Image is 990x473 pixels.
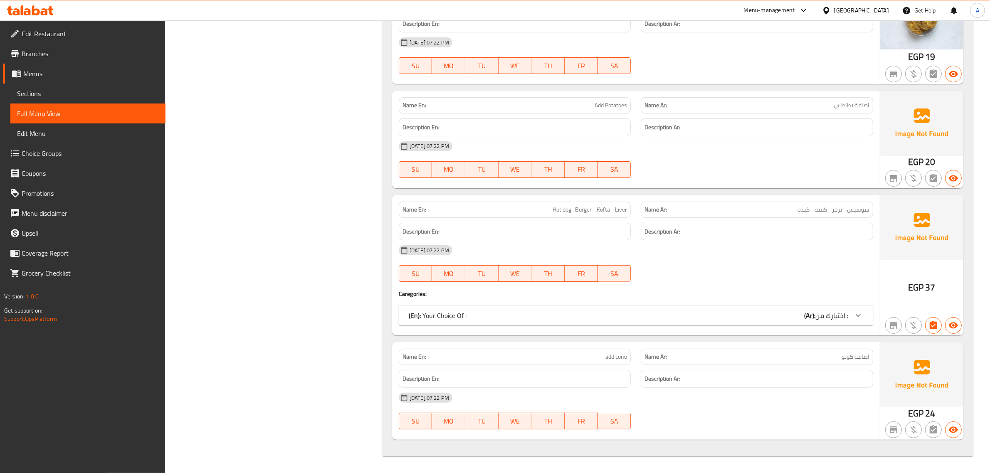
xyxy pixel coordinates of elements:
a: Sections [10,84,165,103]
span: Full Menu View [17,108,159,118]
span: Upsell [22,228,159,238]
a: Coverage Report [3,243,165,263]
div: Menu-management [744,5,795,15]
a: Edit Menu [10,123,165,143]
button: WE [499,413,532,429]
button: Purchased item [905,421,922,438]
span: MO [435,60,462,72]
button: Not branch specific item [885,66,902,82]
span: Coverage Report [22,248,159,258]
span: WE [502,163,528,175]
span: [DATE] 07:22 PM [406,39,452,47]
span: Add Potatoes [595,101,627,110]
strong: Description Ar: [644,374,680,384]
span: Coupons [22,168,159,178]
button: SU [399,265,432,282]
span: SU [402,60,429,72]
span: 19 [926,49,936,65]
button: FR [565,161,598,178]
button: Not branch specific item [885,317,902,334]
button: Available [945,317,962,334]
button: MO [432,265,465,282]
span: MO [435,268,462,280]
span: MO [435,163,462,175]
span: SU [402,415,429,427]
span: اضاقة كونو [842,352,869,361]
button: Available [945,66,962,82]
span: FR [568,268,595,280]
button: SA [598,57,631,74]
button: TU [465,57,499,74]
a: Support.OpsPlatform [4,313,57,324]
button: MO [432,413,465,429]
span: add cono [605,352,627,361]
div: [GEOGRAPHIC_DATA] [834,6,889,15]
p: Your Choice Of : [409,310,467,320]
button: Purchased item [905,170,922,187]
span: EGP [908,279,923,296]
button: TH [531,57,565,74]
span: TU [469,268,495,280]
a: Menu disclaimer [3,203,165,223]
span: FR [568,415,595,427]
span: WE [502,415,528,427]
button: TU [465,161,499,178]
button: TH [531,161,565,178]
span: Get support on: [4,305,42,316]
a: Upsell [3,223,165,243]
span: SA [601,268,628,280]
img: Ae5nvW7+0k+MAAAAAElFTkSuQmCC [880,195,963,260]
span: A [976,6,979,15]
span: FR [568,163,595,175]
strong: Description Ar: [644,19,680,29]
strong: Name En: [402,352,426,361]
span: Edit Menu [17,128,159,138]
strong: Name Ar: [644,101,667,110]
a: Edit Restaurant [3,24,165,44]
button: SU [399,57,432,74]
button: MO [432,161,465,178]
button: FR [565,265,598,282]
h4: Caregories: [399,290,873,298]
span: Choice Groups [22,148,159,158]
span: TH [535,60,561,72]
a: Promotions [3,183,165,203]
span: SU [402,163,429,175]
button: SA [598,161,631,178]
span: TH [535,163,561,175]
span: TH [535,415,561,427]
span: اضافة بطاطس [834,101,869,110]
img: Ae5nvW7+0k+MAAAAAElFTkSuQmCC [880,91,963,155]
span: TU [469,60,495,72]
strong: Description Ar: [644,122,680,133]
span: Menus [23,69,159,79]
span: Version: [4,291,25,302]
strong: Name En: [402,101,426,110]
button: Available [945,170,962,187]
span: EGP [908,154,923,170]
span: Grocery Checklist [22,268,159,278]
span: TU [469,415,495,427]
span: 20 [926,154,936,170]
a: Branches [3,44,165,64]
span: EGP [908,49,923,65]
span: Hot dog- Burger - Kofta - Liver [553,205,627,214]
a: Coupons [3,163,165,183]
a: Grocery Checklist [3,263,165,283]
button: Purchased item [905,66,922,82]
span: SU [402,268,429,280]
button: SA [598,265,631,282]
strong: Description En: [402,122,439,133]
span: Edit Restaurant [22,29,159,39]
strong: Name Ar: [644,205,667,214]
button: Has choices [925,317,942,334]
button: Available [945,421,962,438]
span: Menu disclaimer [22,208,159,218]
span: Sections [17,89,159,99]
button: TH [531,265,565,282]
span: 24 [926,405,936,421]
div: (En): Your Choice Of :(Ar):اختيارك من : [399,305,873,325]
button: Not branch specific item [885,170,902,187]
span: [DATE] 07:22 PM [406,142,452,150]
b: (En): [409,309,421,322]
